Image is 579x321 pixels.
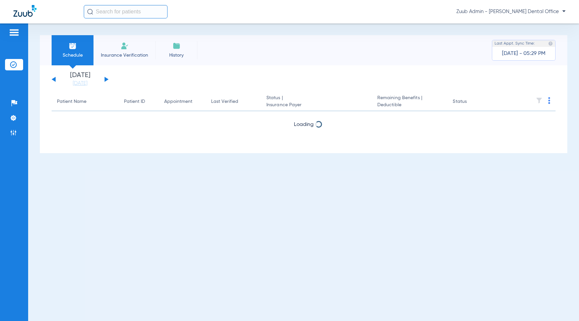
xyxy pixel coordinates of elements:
[548,41,553,46] img: last sync help info
[173,42,181,50] img: History
[536,97,542,104] img: filter.svg
[124,98,145,105] div: Patient ID
[377,102,442,109] span: Deductible
[495,40,535,47] span: Last Appt. Sync Time:
[211,98,256,105] div: Last Verified
[57,98,113,105] div: Patient Name
[57,98,86,105] div: Patient Name
[211,98,238,105] div: Last Verified
[60,72,100,87] li: [DATE]
[87,9,93,15] img: Search Icon
[447,92,493,111] th: Status
[502,50,545,57] span: [DATE] - 05:29 PM
[160,52,192,59] span: History
[69,42,77,50] img: Schedule
[164,98,192,105] div: Appointment
[261,92,372,111] th: Status |
[57,52,88,59] span: Schedule
[84,5,168,18] input: Search for patients
[456,8,566,15] span: Zuub Admin - [PERSON_NAME] Dental Office
[13,5,37,17] img: Zuub Logo
[121,42,129,50] img: Manual Insurance Verification
[99,52,150,59] span: Insurance Verification
[9,28,19,37] img: hamburger-icon
[124,98,153,105] div: Patient ID
[60,80,100,87] a: [DATE]
[372,92,448,111] th: Remaining Benefits |
[294,122,314,127] span: Loading
[266,102,367,109] span: Insurance Payer
[548,97,550,104] img: group-dot-blue.svg
[164,98,200,105] div: Appointment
